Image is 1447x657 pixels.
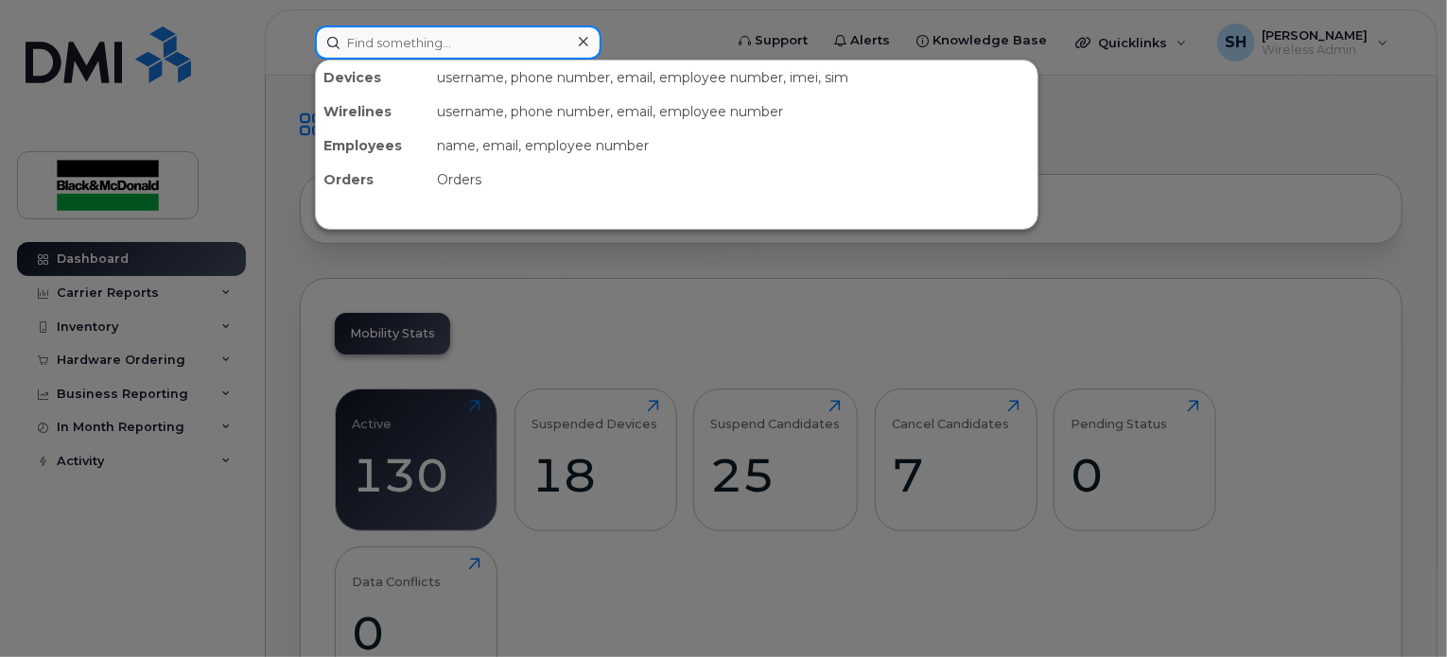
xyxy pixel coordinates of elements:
div: Devices [316,61,429,95]
div: username, phone number, email, employee number, imei, sim [429,61,1037,95]
div: Wirelines [316,95,429,129]
div: Orders [429,163,1037,197]
div: username, phone number, email, employee number [429,95,1037,129]
div: Orders [316,163,429,197]
div: Employees [316,129,429,163]
div: name, email, employee number [429,129,1037,163]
